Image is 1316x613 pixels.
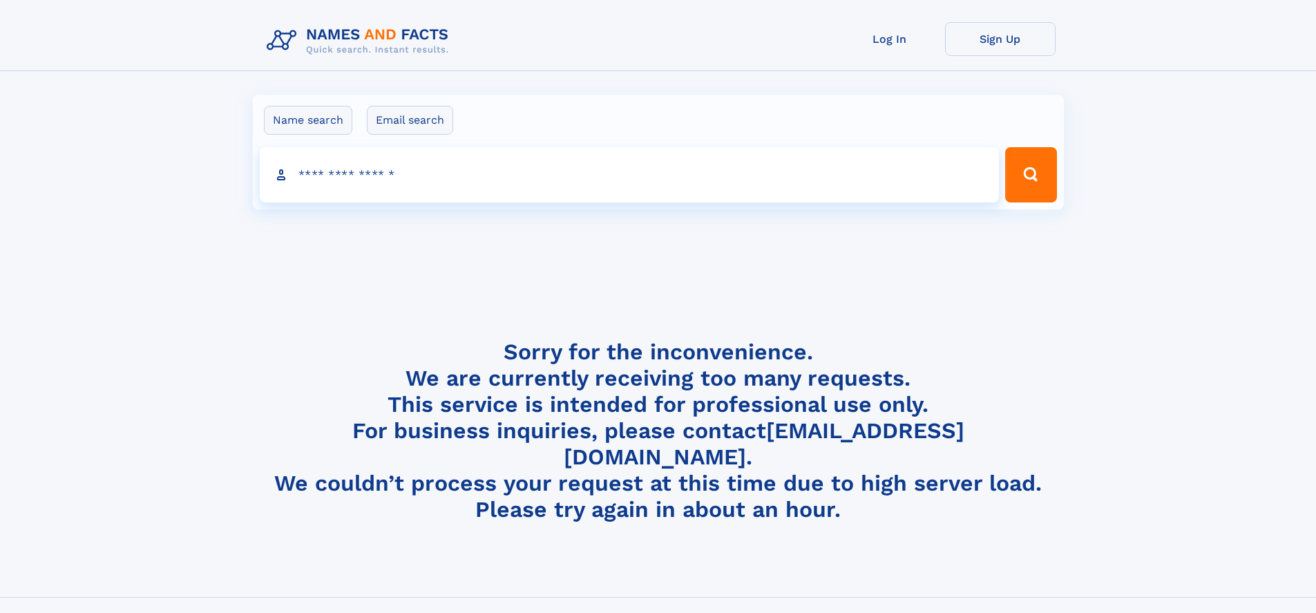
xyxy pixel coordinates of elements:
[264,106,352,135] label: Name search
[367,106,453,135] label: Email search
[835,22,945,56] a: Log In
[945,22,1056,56] a: Sign Up
[261,22,460,59] img: Logo Names and Facts
[1005,147,1056,202] button: Search Button
[260,147,1000,202] input: search input
[564,417,964,470] a: [EMAIL_ADDRESS][DOMAIN_NAME]
[261,339,1056,523] h4: Sorry for the inconvenience. We are currently receiving too many requests. This service is intend...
